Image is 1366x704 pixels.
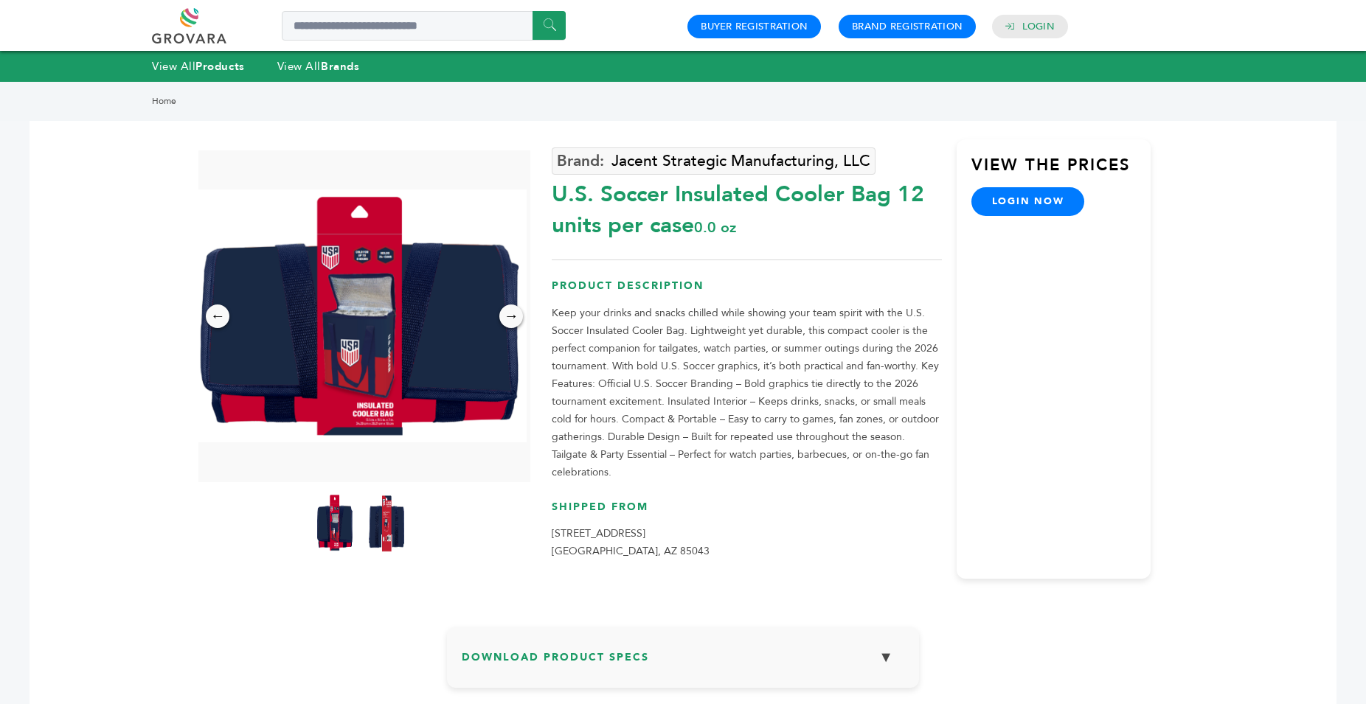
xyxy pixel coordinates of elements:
[694,217,736,237] span: 0.0 oz
[368,493,405,552] img: U.S. Soccer Insulated Cooler Bag 12 units per case 0.0 oz
[316,493,353,552] img: U.S. Soccer Insulated Cooler Bag 12 units per case 0.0 oz
[462,641,904,684] h3: Download Product Specs
[152,95,176,107] a: Home
[701,20,808,33] a: Buyer Registration
[1022,20,1055,33] a: Login
[152,59,245,74] a: View AllProducts
[867,641,904,673] button: ▼
[195,189,527,442] img: U.S. Soccer Insulated Cooler Bag 12 units per case 0.0 oz
[552,172,941,241] div: U.S. Soccer Insulated Cooler Bag 12 units per case
[206,304,229,328] div: ←
[552,500,941,526] h3: Shipped From
[552,304,941,481] p: Keep your drinks and snacks chilled while showing your team spirit with the U.S. Soccer Insulated...
[552,279,941,304] h3: Product Description
[282,11,566,41] input: Search a product or brand...
[277,59,360,74] a: View AllBrands
[552,147,876,175] a: Jacent Strategic Manufacturing, LLC
[852,20,963,33] a: Brand Registration
[499,304,523,328] div: →
[971,154,1151,188] h3: View the Prices
[971,187,1085,215] a: login now
[552,525,941,560] p: [STREET_ADDRESS] [GEOGRAPHIC_DATA], AZ 85043
[321,59,359,74] strong: Brands
[195,59,244,74] strong: Products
